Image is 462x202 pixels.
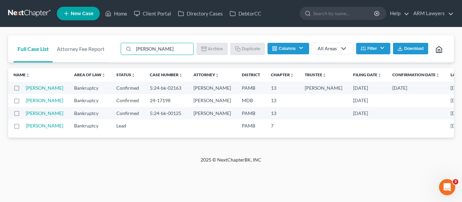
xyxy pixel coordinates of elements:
[193,72,219,77] a: Attorneyunfold_more
[116,72,135,77] a: Statusunfold_more
[69,94,111,107] td: Bankruptcy
[322,73,326,77] i: unfold_more
[26,85,63,91] a: [PERSON_NAME]
[14,72,30,77] a: Nameunfold_more
[131,73,135,77] i: unfold_more
[392,72,440,77] a: Confirmation Dateunfold_more
[236,68,265,82] th: District
[175,7,226,20] a: Directory Cases
[188,82,236,94] td: [PERSON_NAME]
[74,72,106,77] a: Area of Lawunfold_more
[69,107,111,119] td: Bankruptcy
[144,107,188,119] td: 5:24-bk-00125
[150,72,183,77] a: Case Numberunfold_more
[436,73,440,77] i: unfold_more
[26,73,30,77] i: unfold_more
[111,82,144,94] td: Confirmed
[69,119,111,132] td: Bankruptcy
[305,72,326,77] a: Trusteeunfold_more
[410,7,454,20] a: ARM Lawyers
[387,7,409,20] a: Help
[265,119,299,132] td: 7
[111,107,144,119] td: Confirmed
[236,94,265,107] td: MDB
[188,94,236,107] td: [PERSON_NAME]
[313,7,375,20] input: Search by name...
[14,35,53,62] a: Full Case List
[71,11,93,16] span: New Case
[144,82,188,94] td: 5:24-bk-02163
[179,73,183,77] i: unfold_more
[268,43,309,54] button: Columns
[111,94,144,107] td: Confirmed
[236,82,265,94] td: PAMB
[134,43,193,55] input: Search by name...
[356,43,390,54] button: Filter
[215,73,219,77] i: unfold_more
[53,35,109,62] a: Attorney Fee Report
[26,97,63,103] a: [PERSON_NAME]
[353,72,382,77] a: Filing Dateunfold_more
[348,107,387,119] td: [DATE]
[265,82,299,94] td: 13
[318,45,337,52] div: All Areas
[236,119,265,132] td: PAMB
[453,179,458,184] span: 2
[26,110,63,116] a: [PERSON_NAME]
[348,82,387,94] td: [DATE]
[393,43,428,54] button: Download
[38,156,424,169] div: 2025 © NextChapterBK, INC
[299,82,348,94] td: [PERSON_NAME]
[387,82,445,94] td: [DATE]
[439,179,455,195] iframe: Intercom live chat
[102,7,131,20] a: Home
[188,107,236,119] td: [PERSON_NAME]
[101,73,106,77] i: unfold_more
[26,123,63,128] a: [PERSON_NAME]
[265,107,299,119] td: 13
[144,94,188,107] td: 24-17198
[265,94,299,107] td: 13
[271,72,294,77] a: Chapterunfold_more
[348,94,387,107] td: [DATE]
[236,107,265,119] td: PAMB
[226,7,264,20] a: DebtorCC
[404,46,424,51] span: Download
[377,73,382,77] i: unfold_more
[69,82,111,94] td: Bankruptcy
[290,73,294,77] i: unfold_more
[131,7,175,20] a: Client Portal
[111,119,144,132] td: Lead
